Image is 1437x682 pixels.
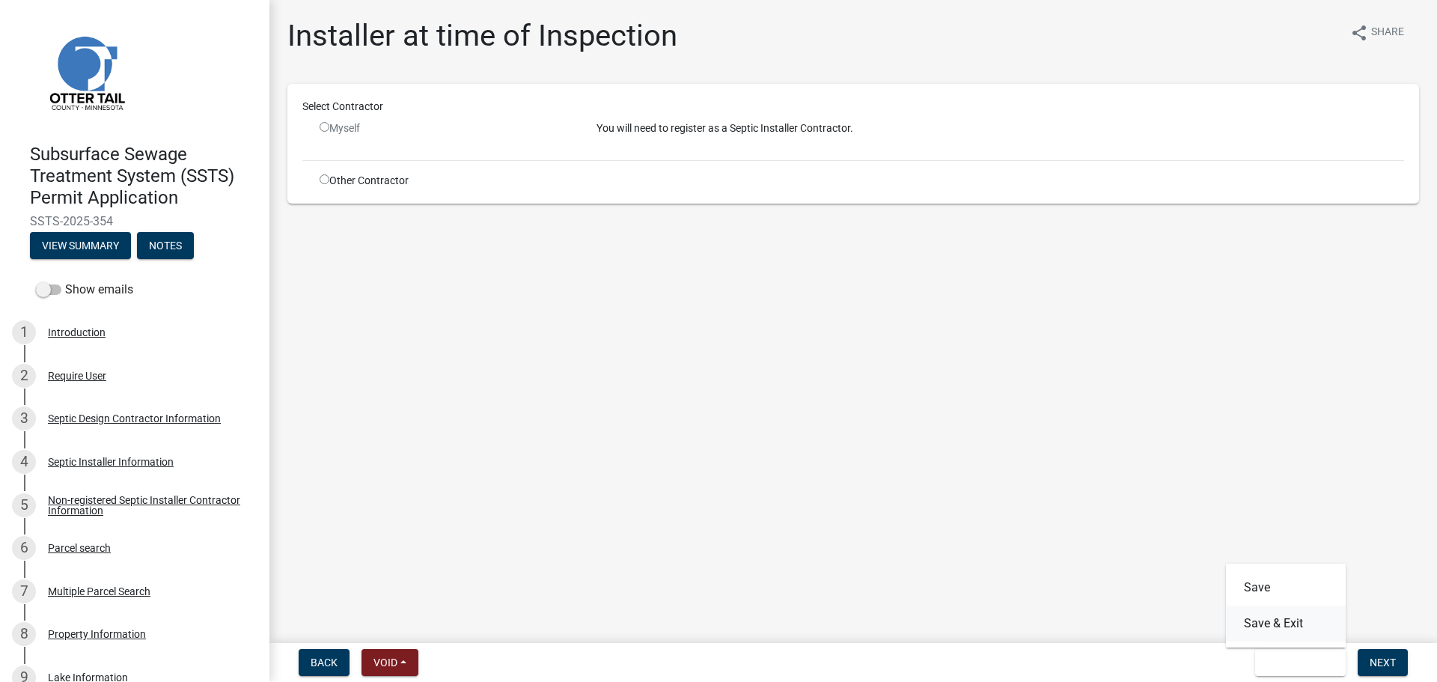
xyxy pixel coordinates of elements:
[1226,564,1346,648] div: Save & Exit
[1371,24,1404,42] span: Share
[36,281,133,299] label: Show emails
[287,18,677,54] h1: Installer at time of Inspection
[291,99,1415,115] div: Select Contractor
[320,121,574,136] div: Myself
[308,173,585,189] div: Other Contractor
[137,232,194,259] button: Notes
[1370,657,1396,669] span: Next
[30,214,239,228] span: SSTS-2025-354
[1226,570,1346,606] button: Save
[311,657,338,669] span: Back
[12,579,36,603] div: 7
[299,649,350,676] button: Back
[1350,24,1368,42] i: share
[48,543,111,553] div: Parcel search
[48,629,146,639] div: Property Information
[373,657,397,669] span: Void
[48,495,245,516] div: Non-registered Septic Installer Contractor Information
[48,586,150,597] div: Multiple Parcel Search
[1267,657,1325,669] span: Save & Exit
[48,371,106,381] div: Require User
[48,327,106,338] div: Introduction
[1358,649,1408,676] button: Next
[30,144,257,208] h4: Subsurface Sewage Treatment System (SSTS) Permit Application
[30,16,142,128] img: Otter Tail County, Minnesota
[48,457,174,467] div: Septic Installer Information
[12,364,36,388] div: 2
[137,241,194,253] wm-modal-confirm: Notes
[48,413,221,424] div: Septic Design Contractor Information
[1255,649,1346,676] button: Save & Exit
[1338,18,1416,47] button: shareShare
[12,622,36,646] div: 8
[12,536,36,560] div: 6
[361,649,418,676] button: Void
[12,407,36,430] div: 3
[12,450,36,474] div: 4
[12,493,36,517] div: 5
[597,121,1404,136] p: You will need to register as a Septic Installer Contractor.
[1226,606,1346,642] button: Save & Exit
[30,232,131,259] button: View Summary
[12,320,36,344] div: 1
[30,241,131,253] wm-modal-confirm: Summary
